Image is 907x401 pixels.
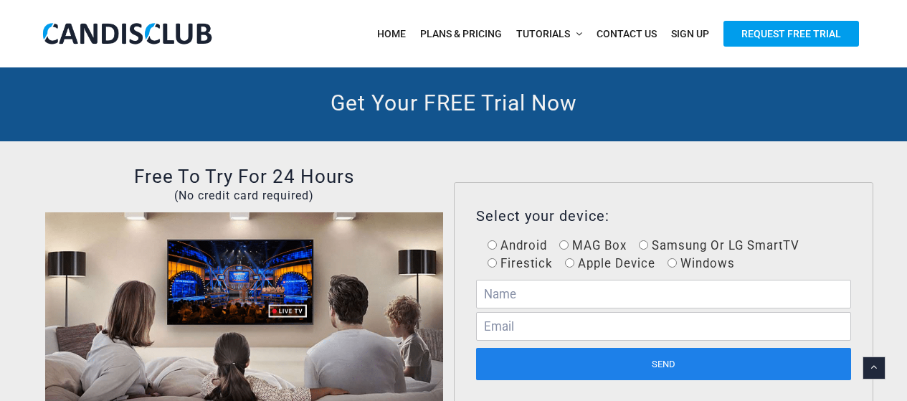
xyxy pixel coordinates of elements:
[134,166,354,187] span: Free To Try For 24 Hours
[574,256,655,270] span: Apple Device
[664,19,716,49] a: Sign Up
[413,19,509,49] a: Plans & Pricing
[377,28,406,39] span: Home
[488,258,497,268] input: Firestick
[516,28,570,39] span: Tutorials
[863,357,885,379] a: Back to top
[648,238,799,253] span: Samsung Or LG SmartTV
[509,19,589,49] a: Tutorials
[420,28,502,39] span: Plans & Pricing
[370,19,413,49] a: Home
[716,19,866,49] a: Request Free Trial
[671,28,709,39] span: Sign Up
[331,90,577,115] span: Get Your FREE Trial Now
[476,312,851,341] input: Email
[476,348,851,380] input: Send
[677,256,735,270] span: Windows
[589,19,664,49] a: Contact Us
[565,258,574,268] input: Apple Device
[569,238,627,253] span: MAG Box
[174,189,314,202] span: (No credit card required)
[668,258,677,268] input: Windows
[42,22,214,46] img: CandisClub
[597,28,657,39] span: Contact Us
[723,21,859,47] span: Request Free Trial
[497,256,553,270] span: Firestick
[639,240,648,250] input: Samsung Or LG SmartTV
[476,280,851,308] input: Name
[476,207,609,225] span: Select your device:
[559,240,569,250] input: MAG Box
[488,240,497,250] input: Android
[497,238,547,253] span: Android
